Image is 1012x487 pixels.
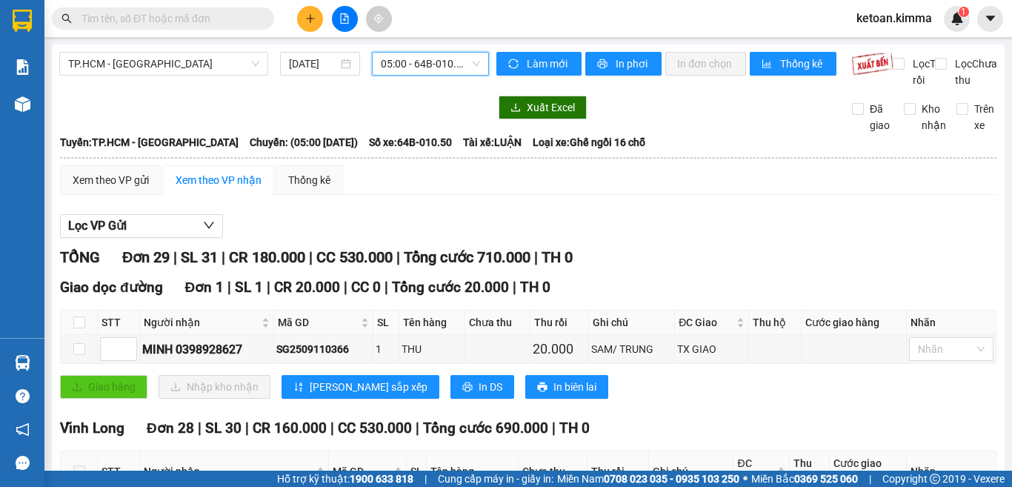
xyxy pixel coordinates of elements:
[527,99,575,116] span: Xuất Excel
[968,101,1000,133] span: Trên xe
[276,341,370,357] div: SG2509110366
[309,248,313,266] span: |
[144,314,259,331] span: Người nhận
[553,379,596,395] span: In biên lai
[542,248,573,266] span: TH 0
[462,382,473,394] span: printer
[916,101,952,133] span: Kho nhận
[366,6,392,32] button: aim
[16,423,30,437] span: notification
[510,102,521,114] span: download
[381,53,480,75] span: 05:00 - 64B-010.50
[73,172,149,188] div: Xem theo VP gửi
[339,13,350,24] span: file-add
[959,7,969,17] sup: 1
[277,471,413,487] span: Hỗ trợ kỹ thuật:
[416,420,419,437] span: |
[122,248,170,266] span: Đơn 29
[404,248,530,266] span: Tổng cước 710.000
[373,13,384,24] span: aim
[15,59,30,75] img: solution-icon
[392,279,509,296] span: Tổng cước 20.000
[250,134,358,150] span: Chuyến: (05:00 [DATE])
[559,420,590,437] span: TH 0
[513,279,516,296] span: |
[499,96,587,119] button: downloadXuất Excel
[794,473,858,485] strong: 0369 525 060
[749,311,802,335] th: Thu hộ
[557,471,739,487] span: Miền Nam
[450,375,514,399] button: printerIn DS
[61,13,72,24] span: search
[60,375,147,399] button: uploadGiao hàng
[144,463,313,480] span: Người nhận
[949,56,999,88] span: Lọc Chưa thu
[930,474,940,484] span: copyright
[253,420,327,437] span: CR 160.000
[496,52,582,76] button: syncLàm mới
[530,311,589,335] th: Thu rồi
[338,420,412,437] span: CC 530.000
[376,341,396,357] div: 1
[288,172,330,188] div: Thống kê
[297,6,323,32] button: plus
[851,52,893,76] img: 9k=
[142,340,271,359] div: MINH 0398928627
[977,6,1003,32] button: caret-down
[552,420,556,437] span: |
[274,335,373,364] td: SG2509110366
[743,476,748,482] span: ⚪️
[222,248,225,266] span: |
[665,52,746,76] button: In đơn chọn
[802,311,907,335] th: Cước giao hàng
[585,52,662,76] button: printerIn phơi
[15,96,30,112] img: warehouse-icon
[465,311,530,335] th: Chưa thu
[60,279,163,296] span: Giao dọc đường
[235,279,263,296] span: SL 1
[333,463,391,480] span: Mã GD
[350,473,413,485] strong: 1900 633 818
[399,311,465,335] th: Tên hàng
[229,248,305,266] span: CR 180.000
[604,473,739,485] strong: 0708 023 035 - 0935 103 250
[16,389,30,403] span: question-circle
[176,172,262,188] div: Xem theo VP nhận
[677,341,746,357] div: TX GIAO
[227,279,231,296] span: |
[205,420,242,437] span: SL 30
[479,379,502,395] span: In DS
[589,311,675,335] th: Ghi chú
[537,382,547,394] span: printer
[289,56,338,72] input: 12/09/2025
[351,279,381,296] span: CC 0
[13,10,32,32] img: logo-vxr
[60,136,239,148] b: Tuyến: TP.HCM - [GEOGRAPHIC_DATA]
[463,134,522,150] span: Tài xế: LUẬN
[81,10,256,27] input: Tìm tên, số ĐT hoặc mã đơn
[527,56,570,72] span: Làm mới
[533,339,586,360] div: 20.000
[274,279,340,296] span: CR 20.000
[282,375,439,399] button: sort-ascending[PERSON_NAME] sắp xếp
[68,216,127,235] span: Lọc VP Gửi
[185,279,224,296] span: Đơn 1
[780,56,825,72] span: Thống kê
[245,420,249,437] span: |
[616,56,650,72] span: In phơi
[591,341,672,357] div: SAM/ TRUNG
[60,248,100,266] span: TỔNG
[310,379,427,395] span: [PERSON_NAME] sắp xếp
[438,471,553,487] span: Cung cấp máy in - giấy in:
[869,471,871,487] span: |
[267,279,270,296] span: |
[293,382,304,394] span: sort-ascending
[198,420,202,437] span: |
[159,375,270,399] button: downloadNhập kho nhận
[316,248,393,266] span: CC 530.000
[305,13,316,24] span: plus
[385,279,388,296] span: |
[60,214,223,238] button: Lọc VP Gửi
[533,134,645,150] span: Loại xe: Ghế ngồi 16 chỗ
[907,56,950,88] span: Lọc Thu rồi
